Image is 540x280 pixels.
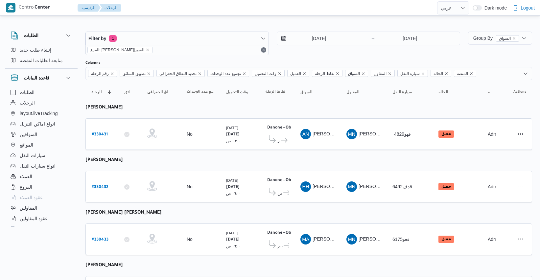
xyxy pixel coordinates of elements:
b: [PERSON_NAME] [85,105,123,110]
span: MN [348,234,355,245]
h3: قاعدة البيانات [24,74,49,82]
span: Group By السواق [473,35,519,41]
label: Columns [85,60,100,66]
button: الفروع [8,182,75,192]
button: المنصه [485,87,496,97]
span: إنشاء طلب جديد [20,46,51,54]
b: معلق [441,238,451,242]
span: الفرع: دانون|العبور [87,47,153,53]
button: الرئيسيه [78,4,101,12]
button: Group Byالسواقremove selected entity [468,32,532,45]
span: MN [348,181,355,192]
button: Actions [515,129,526,139]
div: No [187,236,193,242]
div: → [371,36,375,41]
button: الحاله [436,87,479,97]
button: تحديد النطاق الجغرافى [145,87,177,97]
span: السواق [348,70,360,77]
button: Remove السواق from selection in this group [361,72,365,76]
span: السواق [499,35,511,41]
span: معلق [438,183,454,190]
b: Danone - Obour [267,178,298,183]
span: انواع اماكن التنزيل [20,120,55,128]
small: ٠٦:٠٠ ص [226,244,241,248]
button: Remove العميل from selection in this group [302,72,306,76]
span: [PERSON_NAME] [313,131,350,136]
span: وقت التحميل [226,89,248,95]
img: X8yXhbKr1z7QwAAAABJRU5ErkJggg== [6,3,15,12]
span: تجميع عدد الوحدات [210,70,241,77]
input: Press the down key to open a popover containing a calendar. [277,32,352,45]
button: remove selected entity [512,36,516,40]
span: متابعة الطلبات النشطة [20,57,63,64]
span: الفرع: [PERSON_NAME]|العبور [90,47,144,53]
span: عقود المقاولين [20,215,48,222]
span: تجميع عدد الوحدات [187,89,214,95]
span: السواقين [20,130,37,138]
span: العملاء [20,173,32,180]
span: تحديد النطاق الجغرافى [156,70,205,77]
span: المقاول [346,89,359,95]
span: رقم الرحلة [88,70,117,77]
button: الطلبات [8,87,75,98]
span: AN [302,129,309,139]
b: Danone - Obour [267,231,298,235]
svg: Sorted in descending order [107,89,112,95]
b: Danone - Obour [267,126,298,130]
span: Admin [488,184,501,189]
span: [PERSON_NAME] قلاده [359,131,407,136]
span: [PERSON_NAME] قلاده [359,236,407,242]
button: Remove سيارة النقل from selection in this group [421,72,425,76]
span: رقم الرحلة; Sorted in descending order [91,89,106,95]
span: وقت التحميل [255,70,276,77]
button: Logout [510,1,537,14]
span: الرحلات [20,99,35,107]
span: المقاولين [20,204,37,212]
b: [PERSON_NAME] [PERSON_NAME] [85,210,162,216]
button: الرحلات [99,4,121,12]
span: layout.liveTracking [20,109,58,117]
small: [DATE] [226,126,238,130]
span: انواع سيارات النقل [20,162,56,170]
small: [DATE] [226,178,238,182]
span: تطبيق السائق [124,89,135,95]
div: Maina Najib Shfiq Qladah [346,234,357,245]
span: قسم أول مدينة نصر [277,242,283,249]
b: معلق [441,185,451,189]
span: سيارات النقل [20,152,45,159]
b: Center [35,5,50,11]
button: انواع سيارات النقل [8,161,75,171]
div: قاعدة البيانات [5,87,78,229]
span: Filter by [88,35,106,42]
span: المواقع [20,141,33,149]
b: [PERSON_NAME] [85,158,123,163]
button: قاعدة البيانات [11,74,72,82]
b: # 330433 [92,238,108,242]
small: ٠٦:٠٠ ص [226,191,241,196]
small: [DATE] [226,231,238,235]
button: Remove تحديد النطاق الجغرافى from selection in this group [198,72,202,76]
span: 1 active filters [109,35,117,42]
span: المنصه [454,70,476,77]
span: تحديد النطاق الجغرافى [159,70,197,77]
button: Open list of options [523,71,528,76]
a: #330433 [92,235,108,244]
span: نقاط الرحلة [312,70,342,77]
span: [PERSON_NAME] قلاده [359,184,407,189]
span: عقود العملاء [20,194,43,201]
span: معلق [438,236,454,243]
button: Remove الحاله from selection in this group [444,72,448,76]
button: Actions [515,234,526,245]
span: الطلبات [20,88,35,96]
span: المنصه [457,70,468,77]
button: Remove المقاول from selection in this group [388,72,392,76]
span: العميل [290,70,301,77]
span: معلق [438,130,454,138]
span: الحاله [438,89,448,95]
span: اجهزة التليفون [20,225,47,233]
button: متابعة الطلبات النشطة [8,55,75,66]
div: No [187,131,193,137]
button: layout.liveTracking [8,108,75,119]
button: Remove تطبيق السائق from selection in this group [147,72,151,76]
button: وقت التحميل [223,87,256,97]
